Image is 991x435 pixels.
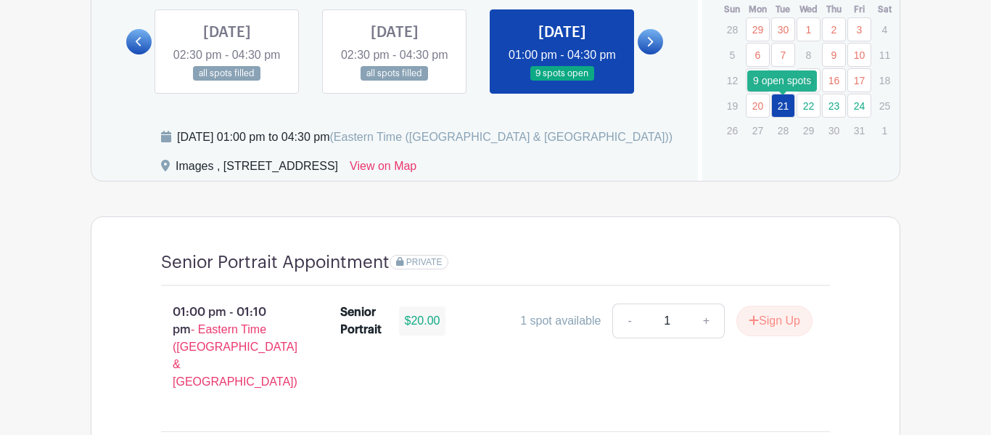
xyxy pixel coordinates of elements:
[821,2,847,17] th: Thu
[161,252,390,273] h4: Senior Portrait Appointment
[797,44,821,66] p: 8
[797,94,821,118] a: 22
[173,323,297,388] span: - Eastern Time ([GEOGRAPHIC_DATA] & [GEOGRAPHIC_DATA])
[736,306,813,336] button: Sign Up
[745,2,770,17] th: Mon
[872,2,897,17] th: Sat
[873,69,897,92] p: 18
[746,119,770,142] p: 27
[340,304,382,338] div: Senior Portrait
[822,119,846,142] p: 30
[138,298,317,397] p: 01:00 pm - 01:10 pm
[399,306,446,336] div: $20.00
[847,17,871,41] a: 3
[329,131,673,143] span: (Eastern Time ([GEOGRAPHIC_DATA] & [GEOGRAPHIC_DATA]))
[720,44,744,66] p: 5
[771,94,795,118] a: 21
[797,119,821,142] p: 29
[746,17,770,41] a: 29
[688,304,725,338] a: +
[822,94,846,118] a: 23
[720,69,744,92] p: 12
[720,94,744,117] p: 19
[720,18,744,41] p: 28
[612,304,646,338] a: -
[406,257,443,267] span: PRIVATE
[847,94,871,118] a: 24
[771,119,795,142] p: 28
[847,2,872,17] th: Fri
[873,119,897,142] p: 1
[770,2,796,17] th: Tue
[176,158,338,181] div: Images , [STREET_ADDRESS]
[746,68,770,92] a: 13
[873,44,897,66] p: 11
[847,68,871,92] a: 17
[771,17,795,41] a: 30
[822,17,846,41] a: 2
[747,70,817,92] div: 9 open spots
[873,18,897,41] p: 4
[520,312,601,330] div: 1 spot available
[847,43,871,67] a: 10
[720,119,744,142] p: 26
[796,2,821,17] th: Wed
[797,17,821,41] a: 1
[822,68,846,92] a: 16
[822,43,846,67] a: 9
[847,119,871,142] p: 31
[771,43,795,67] a: 7
[746,94,770,118] a: 20
[350,158,416,181] a: View on Map
[873,94,897,117] p: 25
[720,2,745,17] th: Sun
[746,43,770,67] a: 6
[177,129,673,146] div: [DATE] 01:00 pm to 04:30 pm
